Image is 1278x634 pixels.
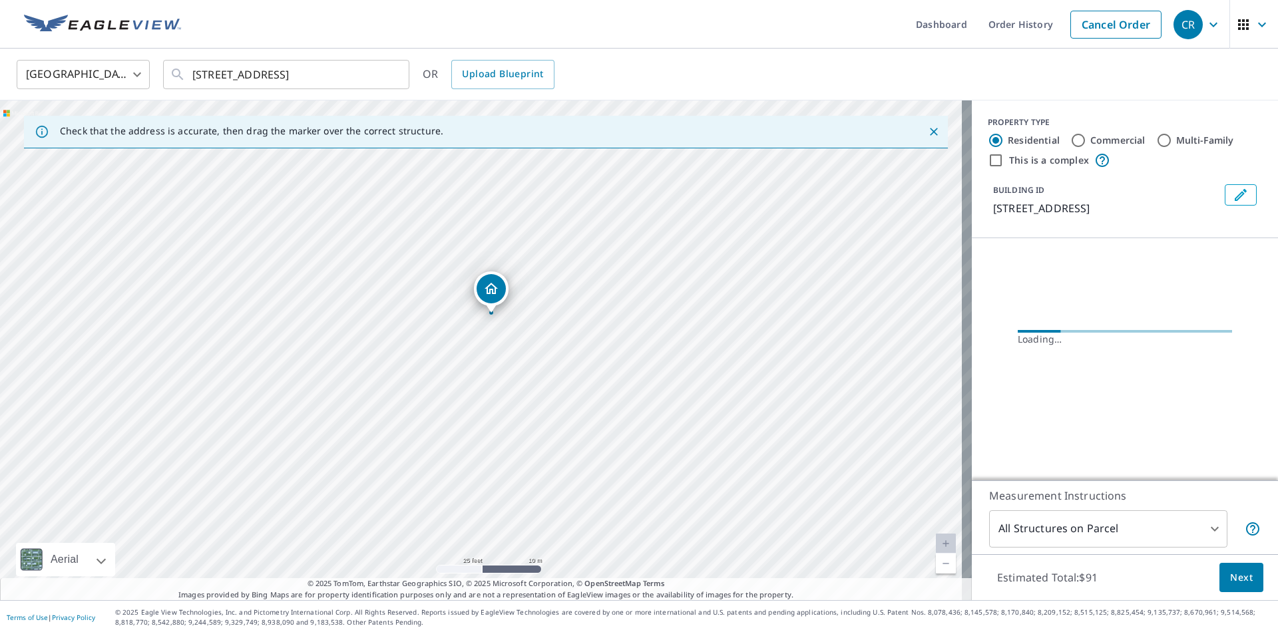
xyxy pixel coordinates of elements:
[451,60,554,89] a: Upload Blueprint
[1245,521,1261,537] span: Your report will include each building or structure inside the parcel boundary. In some cases, du...
[7,613,48,622] a: Terms of Use
[993,184,1044,196] p: BUILDING ID
[60,125,443,137] p: Check that the address is accurate, then drag the marker over the correct structure.
[1225,184,1257,206] button: Edit building 1
[936,554,956,573] a: Current Level 20, Zoom Out
[1009,154,1089,167] label: This is a complex
[17,56,150,93] div: [GEOGRAPHIC_DATA]
[925,123,943,140] button: Close
[16,543,115,576] div: Aerial
[1230,569,1253,586] span: Next
[24,15,181,35] img: EV Logo
[643,578,665,588] a: Terms
[7,613,95,621] p: |
[1173,10,1203,39] div: CR
[423,60,554,89] div: OR
[1070,11,1162,39] a: Cancel Order
[1018,333,1232,346] div: Loading…
[462,66,543,82] span: Upload Blueprint
[584,578,640,588] a: OpenStreetMap
[988,116,1262,128] div: PROPERTY TYPE
[1219,563,1263,593] button: Next
[47,543,83,576] div: Aerial
[1008,134,1060,147] label: Residential
[192,56,382,93] input: Search by address or latitude-longitude
[989,488,1261,504] p: Measurement Instructions
[1176,134,1234,147] label: Multi-Family
[52,613,95,622] a: Privacy Policy
[986,563,1108,592] p: Estimated Total: $91
[115,607,1271,627] p: © 2025 Eagle View Technologies, Inc. and Pictometry International Corp. All Rights Reserved. Repo...
[993,200,1219,216] p: [STREET_ADDRESS]
[936,534,956,554] a: Current Level 20, Zoom In Disabled
[1090,134,1146,147] label: Commercial
[308,578,665,589] span: © 2025 TomTom, Earthstar Geographics SIO, © 2025 Microsoft Corporation, ©
[474,271,509,313] div: Dropped pin, building 1, Residential property, 1123 Hereford Ranch Rd Cheyenne, WY 82007
[989,510,1227,548] div: All Structures on Parcel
